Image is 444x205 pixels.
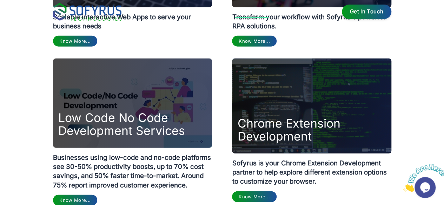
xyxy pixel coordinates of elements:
[53,148,212,190] p: Businesses using low-code and no-code platforms see 30-50% productivity boosts, up to 70% cost sa...
[400,161,444,194] iframe: chat widget
[232,153,391,186] p: Sofyrus is your Chrome Extension Development partner to help explore different extension options ...
[3,3,46,30] img: Chat attention grabber
[279,7,297,16] a: Blog
[307,7,337,16] a: About Us
[205,7,225,16] a: Home
[232,191,276,202] a: Know More...
[58,111,212,137] h3: Low Code No Code Development Services
[53,3,121,21] img: sofyrus
[237,117,391,143] h3: Chrome Extension Development
[235,7,269,18] a: Services 🞃
[342,5,391,19] a: Get in Touch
